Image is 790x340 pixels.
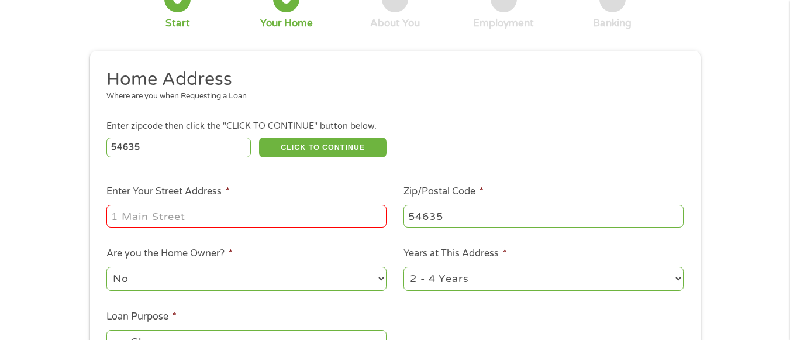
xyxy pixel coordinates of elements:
label: Loan Purpose [106,311,177,323]
div: Enter zipcode then click the "CLICK TO CONTINUE" button below. [106,120,683,133]
div: Where are you when Requesting a Loan. [106,91,675,102]
div: Employment [473,17,534,30]
div: Banking [593,17,632,30]
label: Years at This Address [403,248,507,260]
label: Are you the Home Owner? [106,248,233,260]
input: 1 Main Street [106,205,387,227]
div: About You [370,17,420,30]
h2: Home Address [106,68,675,91]
label: Zip/Postal Code [403,186,484,198]
input: Enter Zipcode (e.g 01510) [106,138,251,157]
button: CLICK TO CONTINUE [259,138,387,157]
div: Start [165,17,190,30]
label: Enter Your Street Address [106,186,230,198]
div: Your Home [260,17,313,30]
